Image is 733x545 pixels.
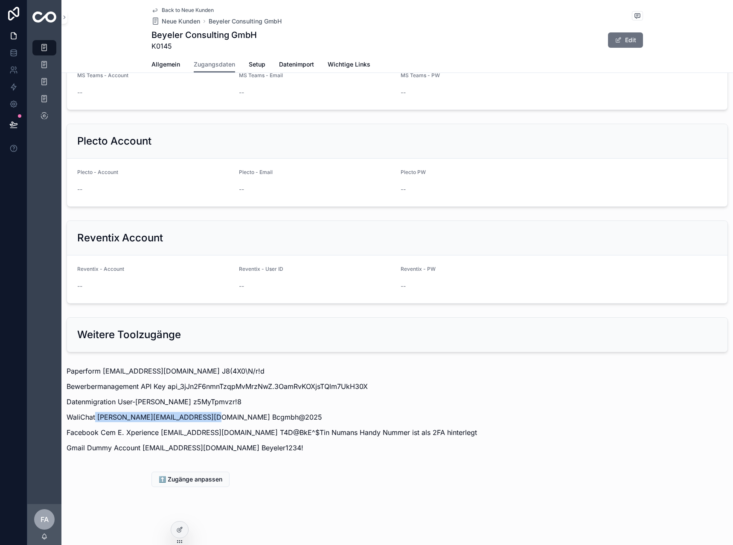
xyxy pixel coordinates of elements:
span: -- [77,185,82,194]
span: -- [77,88,82,97]
span: -- [239,185,244,194]
span: Plecto - Account [77,169,118,175]
p: Bewerbermanagement API Key api_3jJn2F6nmnTzqpMvMrzNwZ.3OamRvKOXjsTQlm7UkH30X [67,381,728,391]
span: Setup [249,60,265,69]
span: Reventix - Account [77,266,124,272]
span: MS Teams - PW [401,72,440,78]
h1: Beyeler Consulting GmbH [151,29,257,41]
div: scrollable content [27,34,61,135]
a: Zugangsdaten [194,57,235,73]
span: Plecto PW [401,169,426,175]
span: FA [41,514,49,525]
p: Paperform [EMAIL_ADDRESS][DOMAIN_NAME] J8(4X0\N/r!d [67,366,728,376]
span: Zugangsdaten [194,60,235,69]
span: MS Teams - Account [77,72,128,78]
button: Edit [608,32,643,48]
button: ⬆️ Zugänge anpassen [151,472,230,487]
a: Beyeler Consulting GmbH [209,17,282,26]
p: Datenmigration User-[PERSON_NAME] z5MyTpmvzr!8 [67,397,728,407]
span: Datenimport [279,60,314,69]
span: Allgemein [151,60,180,69]
a: Wichtige Links [328,57,370,74]
span: Back to Neue Kunden [162,7,214,14]
a: Datenimport [279,57,314,74]
p: Facebook Cem E. Xperience [EMAIL_ADDRESS][DOMAIN_NAME] T4D@BkE^$Tin Numans Handy Nummer ist als 2... [67,427,728,438]
span: ⬆️ Zugänge anpassen [159,475,222,484]
span: -- [77,282,82,290]
a: Setup [249,57,265,74]
h2: Plecto Account [77,134,151,148]
img: App logo [32,12,56,23]
span: Reventix - User ID [239,266,283,272]
a: Neue Kunden [151,17,200,26]
span: -- [401,185,406,194]
a: Allgemein [151,57,180,74]
h2: Weitere Toolzugänge [77,328,181,342]
span: -- [401,88,406,97]
span: -- [239,88,244,97]
span: Wichtige Links [328,60,370,69]
span: Plecto - Email [239,169,273,175]
span: MS Teams - Email [239,72,283,78]
a: Back to Neue Kunden [151,7,214,14]
p: Gmail Dummy Account [EMAIL_ADDRESS][DOMAIN_NAME] Beyeler1234! [67,443,728,453]
span: Neue Kunden [162,17,200,26]
p: WaliChat [PERSON_NAME][EMAIL_ADDRESS][DOMAIN_NAME] Bcgmbh@2025 [67,412,728,422]
span: K0145 [151,41,257,51]
span: -- [401,282,406,290]
span: Reventix - PW [401,266,436,272]
span: -- [239,282,244,290]
h2: Reventix Account [77,231,163,245]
